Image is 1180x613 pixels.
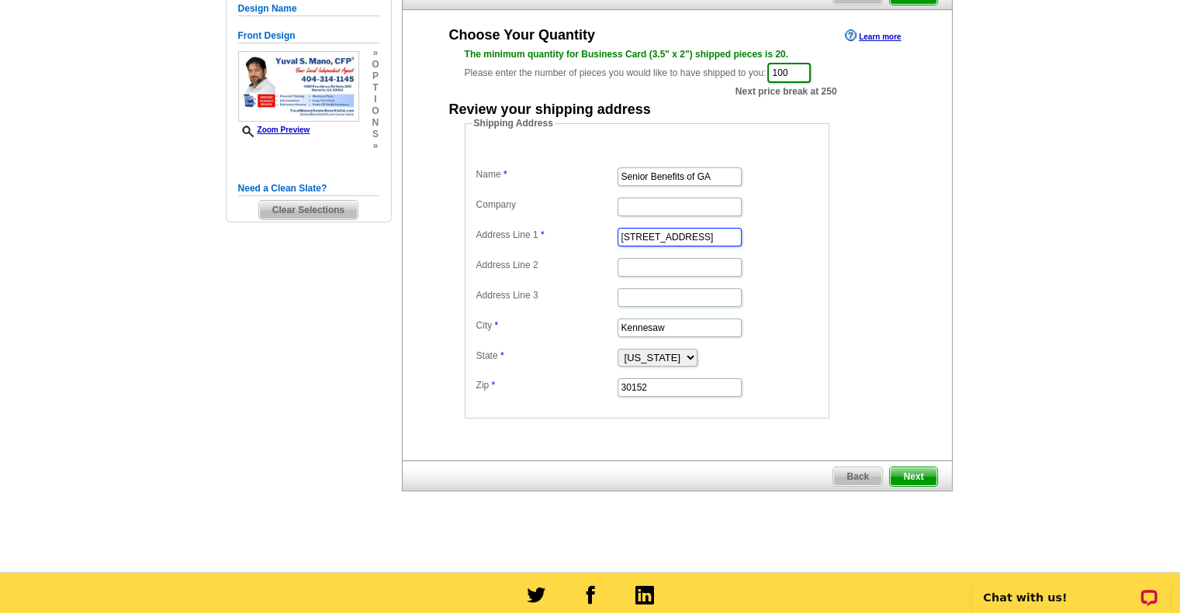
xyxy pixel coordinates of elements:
span: o [372,105,379,117]
span: i [372,94,379,105]
label: City [476,319,616,332]
span: Clear Selections [259,201,358,219]
a: Back [832,467,883,487]
iframe: LiveChat chat widget [962,564,1180,613]
label: Company [476,198,616,212]
label: Address Line 1 [476,228,616,242]
img: small-thumb.jpg [238,51,359,122]
label: Address Line 3 [476,288,616,302]
h5: Front Design [238,29,379,43]
span: » [372,47,379,59]
span: o [372,59,379,71]
legend: Shipping Address [472,116,555,130]
span: p [372,71,379,82]
span: » [372,140,379,152]
span: Next [890,467,936,486]
span: t [372,82,379,94]
h5: Design Name [238,2,379,16]
span: Next price break at 250 [735,84,837,98]
h5: Need a Clean Slate? [238,181,379,196]
div: Please enter the number of pieces you would like to have shipped to you: [465,47,890,84]
div: Review your shipping address [449,102,651,116]
a: Learn more [845,29,901,42]
span: s [372,129,379,140]
span: Back [833,467,882,486]
label: State [476,349,616,363]
span: n [372,117,379,129]
div: Choose Your Quantity [449,28,595,42]
div: The minimum quantity for Business Card (3.5" x 2") shipped pieces is 20. [465,47,890,61]
a: Zoom Preview [238,126,310,134]
label: Address Line 2 [476,258,616,272]
label: Zip [476,378,616,392]
label: Name [476,167,616,181]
